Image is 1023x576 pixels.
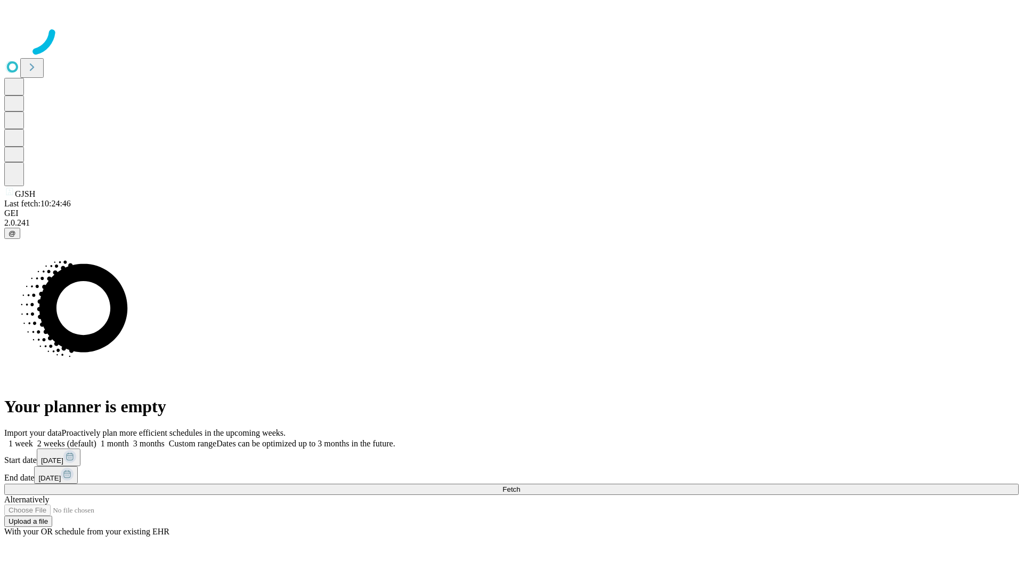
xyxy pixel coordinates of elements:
[4,428,62,437] span: Import your data
[41,457,63,465] span: [DATE]
[62,428,286,437] span: Proactively plan more efficient schedules in the upcoming weeks.
[4,527,169,536] span: With your OR schedule from your existing EHR
[216,439,395,448] span: Dates can be optimized up to 3 months in the future.
[4,495,49,504] span: Alternatively
[4,484,1019,495] button: Fetch
[9,229,16,237] span: @
[37,449,80,466] button: [DATE]
[101,439,129,448] span: 1 month
[502,485,520,493] span: Fetch
[34,466,78,484] button: [DATE]
[38,474,61,482] span: [DATE]
[15,189,35,198] span: GJSH
[4,199,71,208] span: Last fetch: 10:24:46
[4,466,1019,484] div: End date
[4,218,1019,228] div: 2.0.241
[4,516,52,527] button: Upload a file
[4,397,1019,417] h1: Your planner is empty
[169,439,216,448] span: Custom range
[133,439,165,448] span: 3 months
[4,449,1019,466] div: Start date
[9,439,33,448] span: 1 week
[4,228,20,239] button: @
[4,209,1019,218] div: GEI
[37,439,96,448] span: 2 weeks (default)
